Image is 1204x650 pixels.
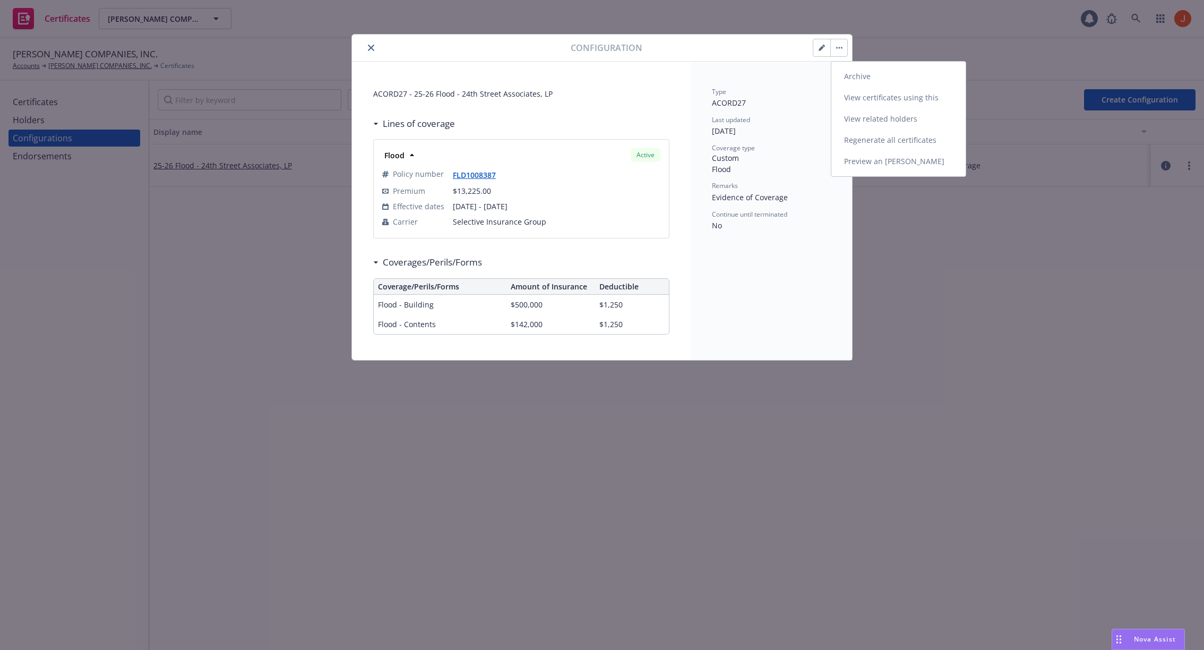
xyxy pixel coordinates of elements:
span: Evidence of Coverage [712,192,788,202]
span: ACORD27 - 25-26 Flood - 24th Street Associates, LP [373,89,553,99]
span: $13,225.00 [453,186,491,196]
span: Configuration [571,41,642,54]
span: Last updated [712,115,750,124]
strong: Flood [384,150,405,160]
a: FLD1008387 [453,170,504,180]
span: Coverage type [712,143,755,152]
span: ACORD27 [712,98,746,108]
td: Flood - Building [374,295,506,314]
span: Carrier [393,216,418,227]
span: Flood [712,164,831,175]
span: Continue until terminated [712,210,787,219]
span: Type [712,87,726,96]
th: Deductible [595,279,669,295]
button: Nova Assist [1112,629,1185,650]
div: Coverages/Perils/Forms [373,255,482,269]
span: Remarks [712,181,738,190]
span: Premium [393,185,425,196]
div: Drag to move [1112,629,1125,649]
span: FLD1008387 [453,169,504,181]
h3: Lines of coverage [383,117,455,131]
td: Flood - Contents [374,314,506,334]
span: Policy number [393,168,444,179]
td: $1,250 [595,314,669,334]
span: Custom [712,152,831,164]
button: close [365,41,377,54]
th: Coverage/Perils/Forms [374,279,506,295]
h3: Coverages/Perils/Forms [383,255,482,269]
span: Nova Assist [1134,635,1176,644]
td: $500,000 [506,295,595,314]
span: [DATE] - [DATE] [453,201,660,212]
span: [DATE] [712,126,736,136]
td: $1,250 [595,295,669,314]
span: Selective Insurance Group [453,216,660,227]
td: $142,000 [506,314,595,334]
span: No [712,220,722,230]
th: Amount of Insurance [506,279,595,295]
span: Effective dates [393,201,444,212]
div: Lines of coverage [373,117,455,131]
span: Active [635,150,656,160]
